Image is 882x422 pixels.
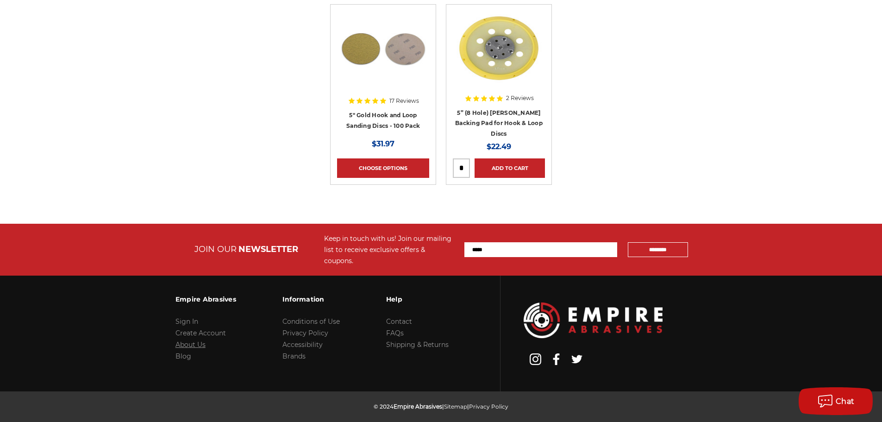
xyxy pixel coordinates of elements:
[337,158,429,178] a: Choose Options
[175,340,206,349] a: About Us
[372,139,394,148] span: $31.97
[453,11,545,85] img: 5” (8 Hole) DA Sander Backing Pad for Hook & Loop Discs
[469,403,508,410] a: Privacy Policy
[444,403,467,410] a: Sitemap
[453,11,545,127] a: 5” (8 Hole) DA Sander Backing Pad for Hook & Loop Discs
[282,290,340,309] h3: Information
[324,233,455,266] div: Keep in touch with us! Join our mailing list to receive exclusive offers & coupons.
[282,317,340,326] a: Conditions of Use
[386,317,412,326] a: Contact
[799,387,873,415] button: Chat
[524,302,663,338] img: Empire Abrasives Logo Image
[337,11,429,127] a: gold hook & loop sanding disc stack
[194,244,237,254] span: JOIN OUR
[282,329,328,337] a: Privacy Policy
[175,329,226,337] a: Create Account
[455,109,543,137] a: 5” (8 Hole) [PERSON_NAME] Backing Pad for Hook & Loop Discs
[175,352,191,360] a: Blog
[282,340,323,349] a: Accessibility
[374,401,508,412] p: © 2024 | |
[238,244,298,254] span: NEWSLETTER
[386,340,449,349] a: Shipping & Returns
[836,397,855,406] span: Chat
[394,403,442,410] span: Empire Abrasives
[282,352,306,360] a: Brands
[337,11,429,85] img: gold hook & loop sanding disc stack
[386,329,404,337] a: FAQs
[487,142,511,151] span: $22.49
[475,158,545,178] a: Add to Cart
[175,290,236,309] h3: Empire Abrasives
[175,317,198,326] a: Sign In
[386,290,449,309] h3: Help
[346,112,420,129] a: 5" Gold Hook and Loop Sanding Discs - 100 Pack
